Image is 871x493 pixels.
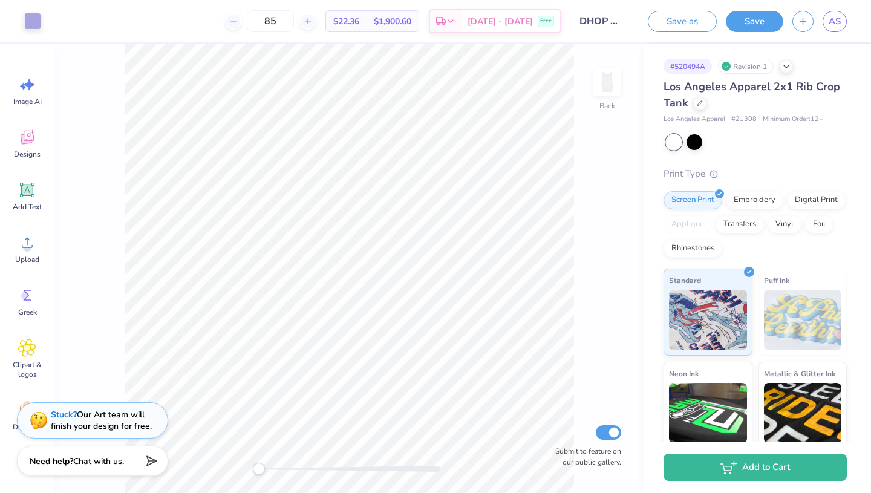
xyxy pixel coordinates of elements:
[669,383,747,443] img: Neon Ink
[787,191,846,209] div: Digital Print
[51,409,152,432] div: Our Art team will finish your design for free.
[247,10,294,32] input: – –
[7,360,47,379] span: Clipart & logos
[468,15,533,28] span: [DATE] - [DATE]
[763,114,823,125] span: Minimum Order: 12 +
[669,274,701,287] span: Standard
[664,114,725,125] span: Los Angeles Apparel
[718,59,774,74] div: Revision 1
[823,11,847,32] a: AS
[648,11,717,32] button: Save as
[664,240,722,258] div: Rhinestones
[51,409,77,420] strong: Stuck?
[764,383,842,443] img: Metallic & Glitter Ink
[333,15,359,28] span: $22.36
[664,191,722,209] div: Screen Print
[664,454,847,481] button: Add to Cart
[805,215,833,233] div: Foil
[669,290,747,350] img: Standard
[726,191,783,209] div: Embroidery
[570,9,630,33] input: Untitled Design
[726,11,783,32] button: Save
[664,167,847,181] div: Print Type
[374,15,411,28] span: $1,900.60
[15,255,39,264] span: Upload
[716,215,764,233] div: Transfers
[253,463,265,475] div: Accessibility label
[664,79,840,110] span: Los Angeles Apparel 2x1 Rib Crop Tank
[595,70,619,94] img: Back
[829,15,841,28] span: AS
[664,215,712,233] div: Applique
[599,100,615,111] div: Back
[73,455,124,467] span: Chat with us.
[18,307,37,317] span: Greek
[768,215,801,233] div: Vinyl
[14,149,41,159] span: Designs
[731,114,757,125] span: # 21308
[13,422,42,432] span: Decorate
[764,367,835,380] span: Metallic & Glitter Ink
[13,202,42,212] span: Add Text
[669,367,699,380] span: Neon Ink
[764,290,842,350] img: Puff Ink
[764,274,789,287] span: Puff Ink
[664,59,712,74] div: # 520494A
[549,446,621,468] label: Submit to feature on our public gallery.
[13,97,42,106] span: Image AI
[30,455,73,467] strong: Need help?
[540,17,552,25] span: Free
